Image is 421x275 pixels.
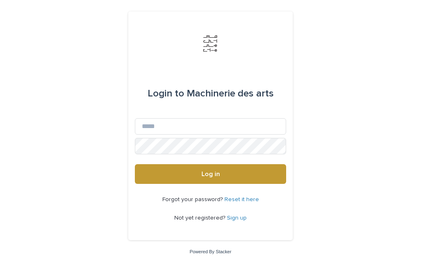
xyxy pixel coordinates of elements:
[162,197,224,202] span: Forgot your password?
[198,31,223,56] img: Jx8JiDZqSLW7pnA6nIo1
[174,215,227,221] span: Not yet registered?
[201,171,220,177] span: Log in
[190,249,231,254] a: Powered By Stacker
[227,215,247,221] a: Sign up
[148,89,184,99] span: Login to
[135,164,286,184] button: Log in
[224,197,259,202] a: Reset it here
[148,82,274,105] div: Machinerie des arts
